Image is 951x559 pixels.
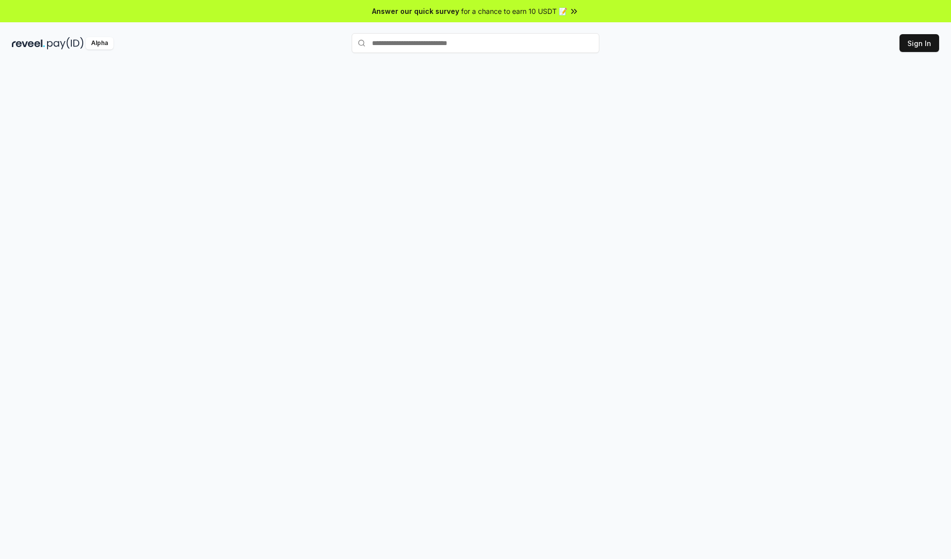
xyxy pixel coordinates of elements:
span: for a chance to earn 10 USDT 📝 [461,6,567,16]
img: reveel_dark [12,37,45,50]
span: Answer our quick survey [372,6,459,16]
div: Alpha [86,37,113,50]
button: Sign In [899,34,939,52]
img: pay_id [47,37,84,50]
